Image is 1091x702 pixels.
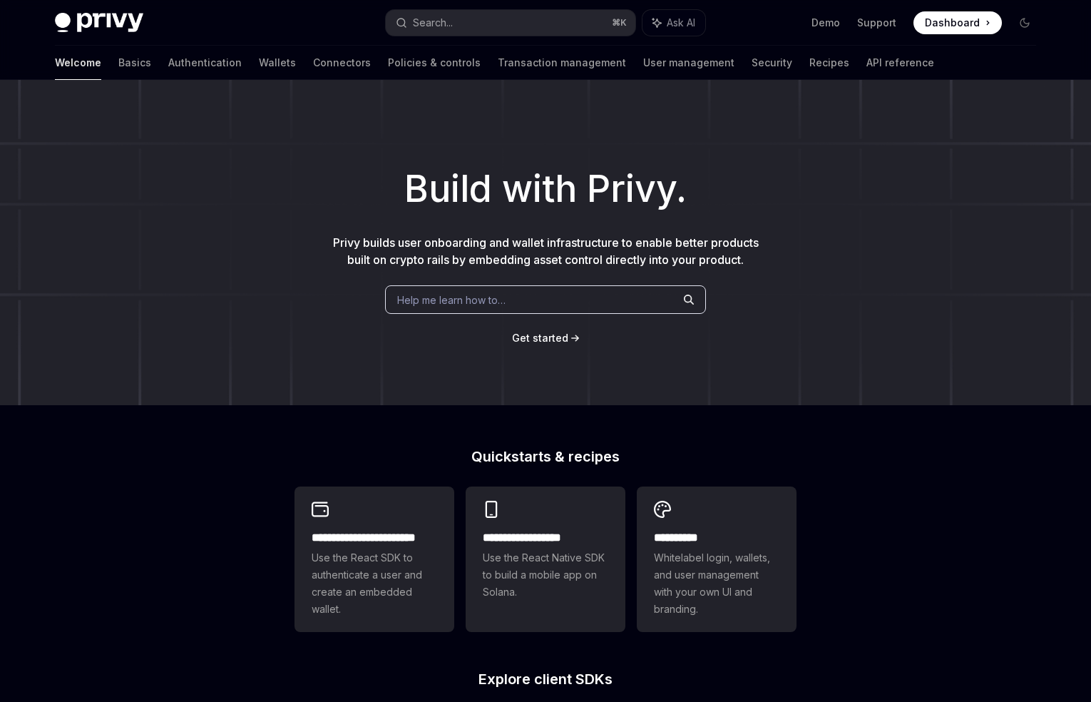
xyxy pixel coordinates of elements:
[667,16,695,30] span: Ask AI
[809,46,849,80] a: Recipes
[333,235,759,267] span: Privy builds user onboarding and wallet infrastructure to enable better products built on crypto ...
[168,46,242,80] a: Authentication
[397,292,506,307] span: Help me learn how to…
[925,16,980,30] span: Dashboard
[642,10,705,36] button: Ask AI
[313,46,371,80] a: Connectors
[612,17,627,29] span: ⌘ K
[811,16,840,30] a: Demo
[643,46,734,80] a: User management
[483,549,608,601] span: Use the React Native SDK to build a mobile app on Solana.
[752,46,792,80] a: Security
[55,13,143,33] img: dark logo
[386,10,635,36] button: Search...⌘K
[259,46,296,80] a: Wallets
[466,487,625,632] a: **** **** **** ***Use the React Native SDK to build a mobile app on Solana.
[512,331,568,345] a: Get started
[55,46,101,80] a: Welcome
[857,16,896,30] a: Support
[512,332,568,344] span: Get started
[118,46,151,80] a: Basics
[23,161,1068,217] h1: Build with Privy.
[388,46,481,80] a: Policies & controls
[294,449,797,464] h2: Quickstarts & recipes
[294,672,797,686] h2: Explore client SDKs
[413,14,453,31] div: Search...
[312,549,437,618] span: Use the React SDK to authenticate a user and create an embedded wallet.
[654,549,779,618] span: Whitelabel login, wallets, and user management with your own UI and branding.
[866,46,934,80] a: API reference
[637,487,797,632] a: **** *****Whitelabel login, wallets, and user management with your own UI and branding.
[1013,11,1036,34] button: Toggle dark mode
[913,11,1002,34] a: Dashboard
[498,46,626,80] a: Transaction management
